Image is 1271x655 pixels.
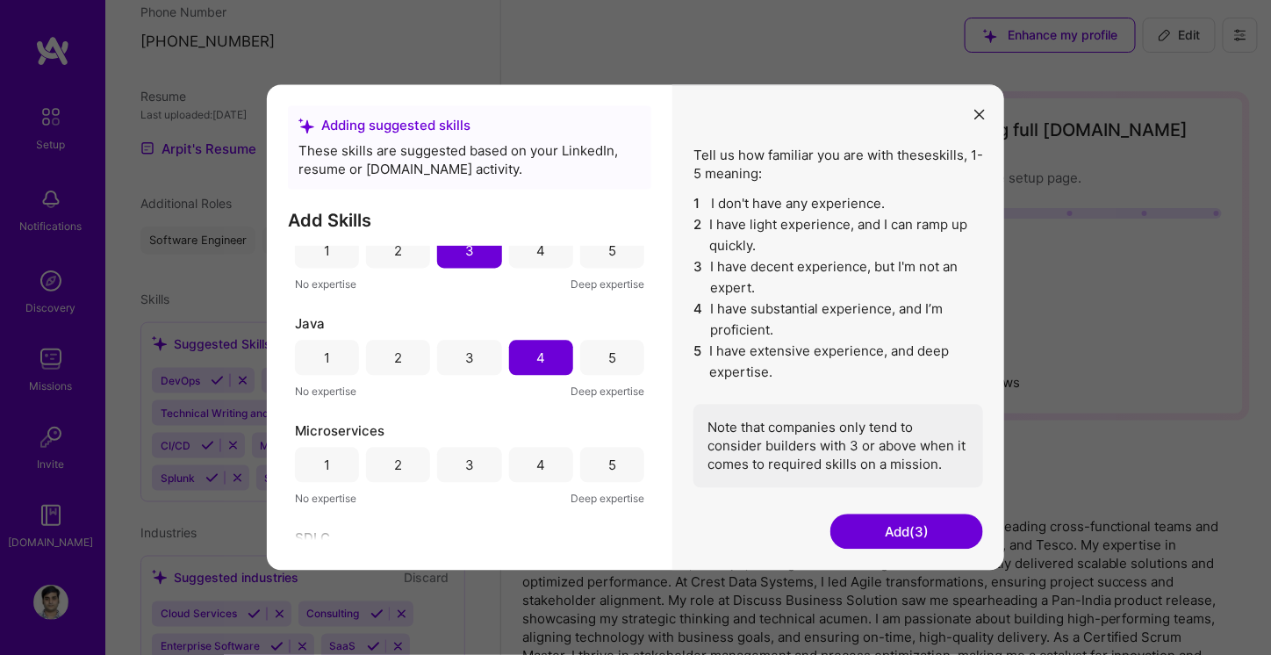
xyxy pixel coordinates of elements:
[465,241,474,260] div: 3
[298,117,641,135] div: Adding suggested skills
[465,456,474,474] div: 3
[298,118,314,133] i: icon SuggestedTeams
[693,194,704,215] span: 1
[693,342,703,384] span: 5
[295,490,356,508] span: No expertise
[693,299,983,342] li: I have substantial experience, and I’m proficient.
[295,383,356,401] span: No expertise
[571,276,644,294] span: Deep expertise
[288,211,651,232] h3: Add Skills
[394,349,402,367] div: 2
[571,383,644,401] span: Deep expertise
[536,456,545,474] div: 4
[295,422,384,441] span: Microservices
[295,529,330,548] span: SDLC
[571,490,644,508] span: Deep expertise
[693,299,703,342] span: 4
[608,349,616,367] div: 5
[324,349,330,367] div: 1
[693,147,983,488] div: Tell us how familiar you are with these skills , 1-5 meaning:
[974,109,985,119] i: icon Close
[693,405,983,488] div: Note that companies only tend to consider builders with 3 or above when it comes to required skil...
[394,456,402,474] div: 2
[267,85,1004,571] div: modal
[693,257,983,299] li: I have decent experience, but I'm not an expert.
[295,315,325,334] span: Java
[394,241,402,260] div: 2
[536,241,545,260] div: 4
[830,515,983,550] button: Add(3)
[608,456,616,474] div: 5
[324,456,330,474] div: 1
[536,349,545,367] div: 4
[608,241,616,260] div: 5
[693,215,703,257] span: 2
[295,276,356,294] span: No expertise
[693,342,983,384] li: I have extensive experience, and deep expertise.
[298,142,641,179] div: These skills are suggested based on your LinkedIn, resume or [DOMAIN_NAME] activity.
[324,241,330,260] div: 1
[693,215,983,257] li: I have light experience, and I can ramp up quickly.
[693,194,983,215] li: I don't have any experience.
[465,349,474,367] div: 3
[693,257,703,299] span: 3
